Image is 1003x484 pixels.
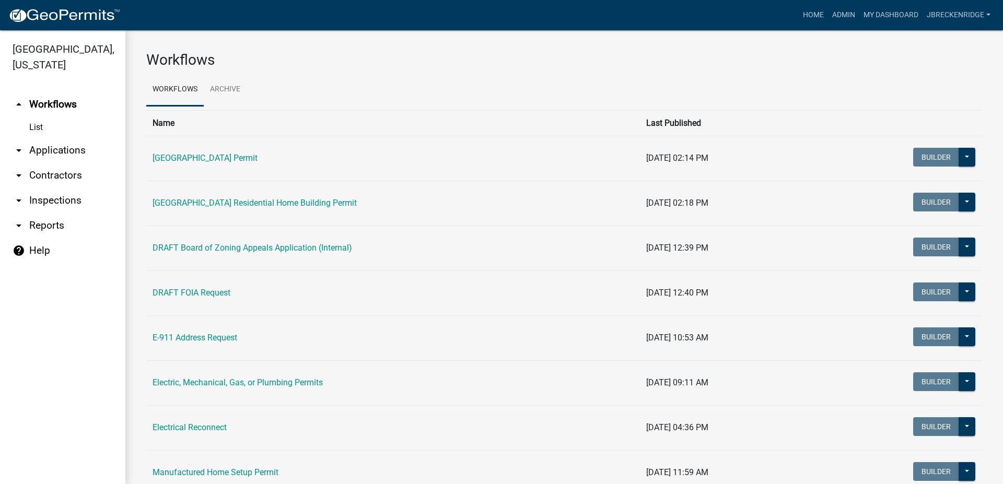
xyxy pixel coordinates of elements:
th: Name [146,110,640,136]
a: Workflows [146,73,204,107]
button: Builder [913,372,959,391]
i: arrow_drop_down [13,194,25,207]
button: Builder [913,148,959,167]
a: [GEOGRAPHIC_DATA] Residential Home Building Permit [153,198,357,208]
span: [DATE] 12:39 PM [646,243,708,253]
span: [DATE] 12:40 PM [646,288,708,298]
button: Builder [913,282,959,301]
span: [DATE] 04:36 PM [646,422,708,432]
a: Electric, Mechanical, Gas, or Plumbing Permits [153,377,323,387]
span: [DATE] 10:53 AM [646,333,708,343]
a: E-911 Address Request [153,333,237,343]
i: arrow_drop_down [13,169,25,182]
span: [DATE] 11:59 AM [646,467,708,477]
a: Home [799,5,828,25]
a: Electrical Reconnect [153,422,227,432]
button: Builder [913,193,959,211]
span: [DATE] 02:14 PM [646,153,708,163]
span: [DATE] 02:18 PM [646,198,708,208]
a: Archive [204,73,247,107]
a: DRAFT Board of Zoning Appeals Application (Internal) [153,243,352,253]
a: Admin [828,5,859,25]
a: [GEOGRAPHIC_DATA] Permit [153,153,258,163]
a: Manufactured Home Setup Permit [153,467,278,477]
span: [DATE] 09:11 AM [646,377,708,387]
i: help [13,244,25,257]
i: arrow_drop_down [13,219,25,232]
button: Builder [913,238,959,256]
button: Builder [913,417,959,436]
th: Last Published [640,110,810,136]
a: Jbreckenridge [923,5,995,25]
a: My Dashboard [859,5,923,25]
i: arrow_drop_down [13,144,25,157]
i: arrow_drop_up [13,98,25,111]
h3: Workflows [146,51,982,69]
a: DRAFT FOIA Request [153,288,230,298]
button: Builder [913,462,959,481]
button: Builder [913,327,959,346]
